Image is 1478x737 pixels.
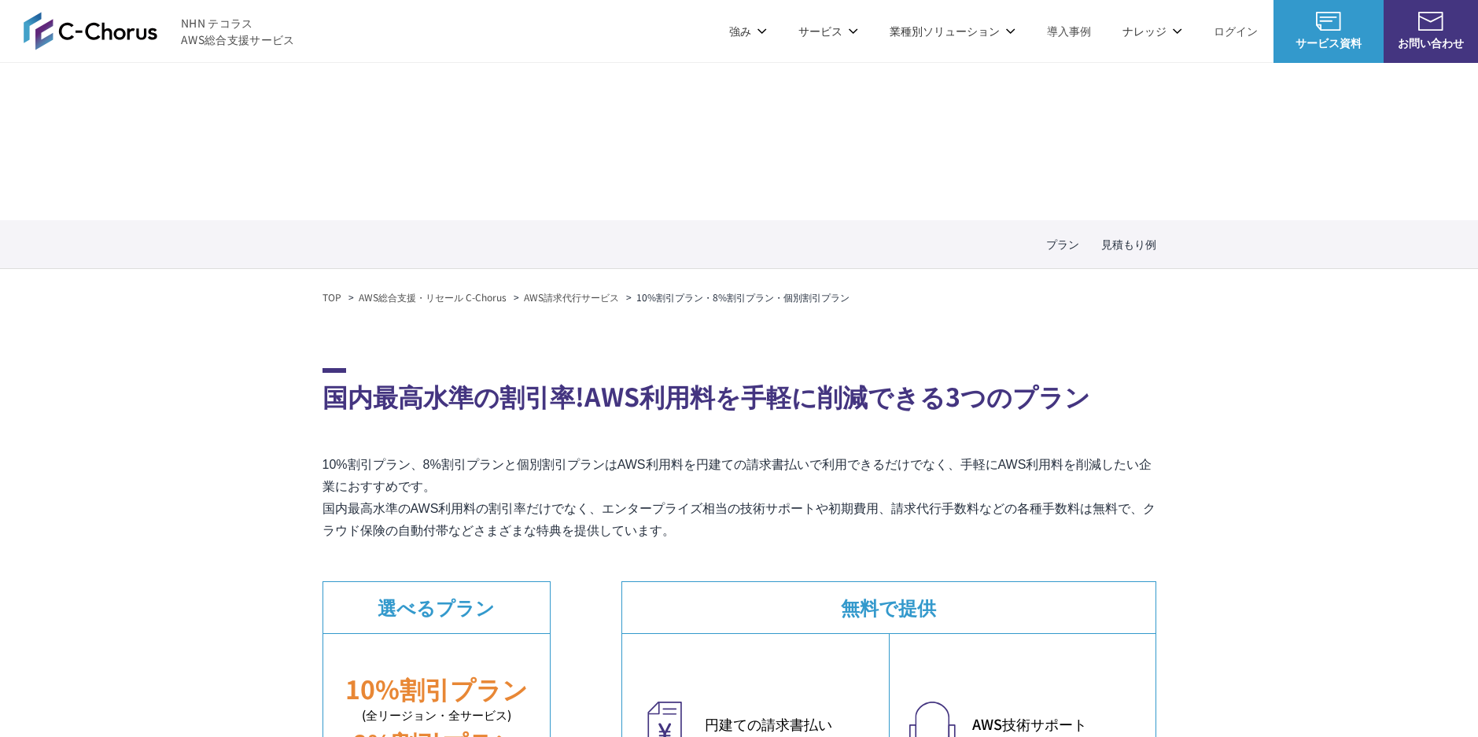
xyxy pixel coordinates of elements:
[24,12,295,50] a: AWS総合支援サービス C-Chorus NHN テコラスAWS総合支援サービス
[359,290,507,304] a: AWS総合支援・リセール C-Chorus
[1214,23,1258,39] a: ログイン
[323,290,341,304] a: TOP
[323,454,1156,542] p: 10%割引プラン、8%割引プランと個別割引プランはAWS利用料を円建ての請求書払いで利用できるだけでなく、手軽にAWS利用料を削減したい企業におすすめです。 国内最高水準のAWS利用料の割引率だ...
[1384,35,1478,51] span: お問い合わせ
[345,670,528,706] em: 10%割引プラン
[181,15,295,48] span: NHN テコラス AWS総合支援サービス
[1047,23,1091,39] a: 導入事例
[1046,236,1079,252] a: プラン
[636,290,850,304] em: 10%割引プラン・8%割引プラン・個別割引プラン
[1122,23,1182,39] p: ナレッジ
[24,12,157,50] img: AWS総合支援サービス C-Chorus
[415,101,1063,142] span: AWS請求代行サービス
[1273,35,1384,51] span: サービス資料
[1101,236,1156,252] a: 見積もり例
[323,706,550,724] small: (全リージョン・全サービス)
[705,713,873,735] em: 円建ての請求書払い
[524,290,619,304] a: AWS請求代行サービス
[798,23,858,39] p: サービス
[890,23,1015,39] p: 業種別ソリューション
[622,582,1155,633] dt: 無料で提供
[1316,12,1341,31] img: AWS総合支援サービス C-Chorus サービス資料
[972,713,1140,735] em: AWS技術サポート
[729,23,767,39] p: 強み
[415,142,1063,182] span: 10%割引プラン・8%割引プラン ・個別割引プラン
[1418,12,1443,31] img: お問い合わせ
[323,368,1156,415] h2: 国内最高水準の割引率!AWS利用料を手軽に削減できる3つのプラン
[323,582,550,633] dt: 選べるプラン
